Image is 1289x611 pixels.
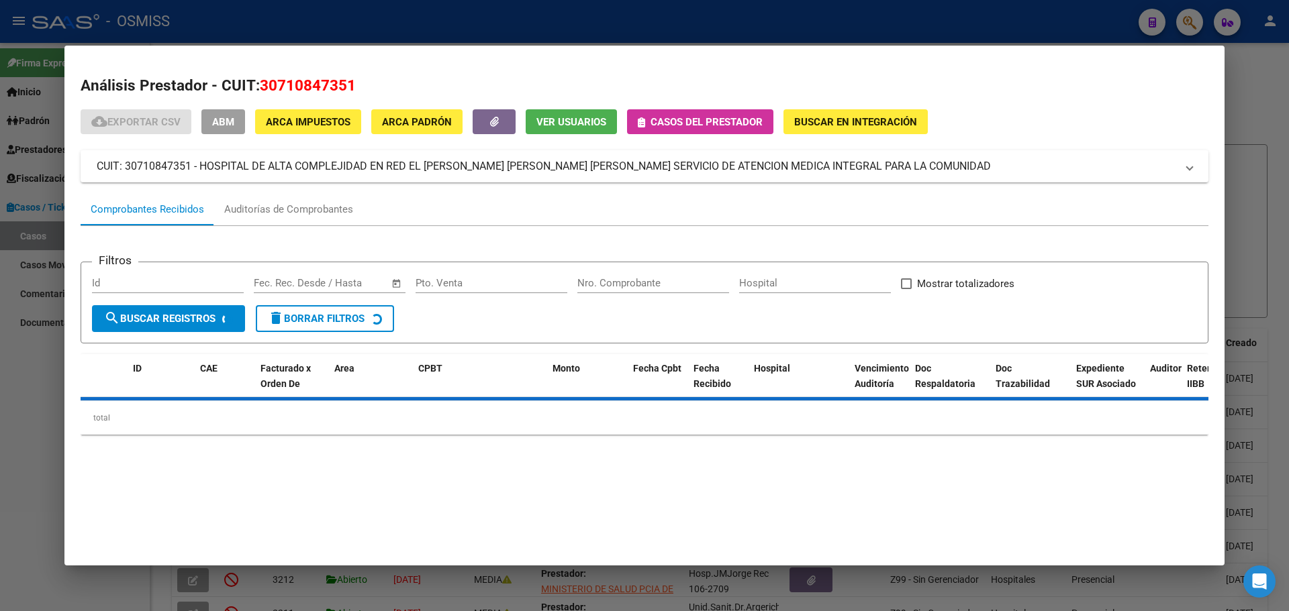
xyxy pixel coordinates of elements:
[1243,565,1276,598] div: Open Intercom Messenger
[855,363,909,389] span: Vencimiento Auditoría
[260,76,356,94] span: 30710847351
[1150,363,1190,374] span: Auditoria
[254,277,308,289] input: Fecha inicio
[268,313,365,325] span: Borrar Filtros
[651,116,763,128] span: Casos del prestador
[81,150,1208,182] mat-expansion-panel-header: CUIT: 30710847351 - HOSPITAL DE ALTA COMPLEJIDAD EN RED EL [PERSON_NAME] [PERSON_NAME] [PERSON_NA...
[268,310,284,326] mat-icon: delete
[990,354,1071,413] datatable-header-cell: Doc Trazabilidad
[910,354,990,413] datatable-header-cell: Doc Respaldatoria
[1182,354,1235,413] datatable-header-cell: Retencion IIBB
[996,363,1050,389] span: Doc Trazabilidad
[688,354,749,413] datatable-header-cell: Fecha Recibido
[260,363,311,389] span: Facturado x Orden De
[266,116,350,128] span: ARCA Impuestos
[783,109,928,134] button: Buscar en Integración
[917,276,1014,292] span: Mostrar totalizadores
[212,116,234,128] span: ABM
[553,363,580,374] span: Monto
[91,202,204,217] div: Comprobantes Recibidos
[255,354,329,413] datatable-header-cell: Facturado x Orden De
[201,109,245,134] button: ABM
[754,363,790,374] span: Hospital
[413,354,547,413] datatable-header-cell: CPBT
[255,109,361,134] button: ARCA Impuestos
[133,363,142,374] span: ID
[92,252,138,269] h3: Filtros
[200,363,218,374] span: CAE
[627,109,773,134] button: Casos del prestador
[92,305,245,332] button: Buscar Registros
[633,363,681,374] span: Fecha Cpbt
[749,354,849,413] datatable-header-cell: Hospital
[128,354,195,413] datatable-header-cell: ID
[256,305,394,332] button: Borrar Filtros
[1187,363,1231,389] span: Retencion IIBB
[371,109,463,134] button: ARCA Padrón
[329,354,413,413] datatable-header-cell: Area
[97,158,1176,174] mat-panel-title: CUIT: 30710847351 - HOSPITAL DE ALTA COMPLEJIDAD EN RED EL [PERSON_NAME] [PERSON_NAME] [PERSON_NA...
[382,116,452,128] span: ARCA Padrón
[536,116,606,128] span: Ver Usuarios
[849,354,910,413] datatable-header-cell: Vencimiento Auditoría
[1076,363,1136,389] span: Expediente SUR Asociado
[418,363,442,374] span: CPBT
[195,354,255,413] datatable-header-cell: CAE
[334,363,354,374] span: Area
[694,363,731,389] span: Fecha Recibido
[104,313,216,325] span: Buscar Registros
[547,354,628,413] datatable-header-cell: Monto
[224,202,353,217] div: Auditorías de Comprobantes
[794,116,917,128] span: Buscar en Integración
[81,401,1208,435] div: total
[628,354,688,413] datatable-header-cell: Fecha Cpbt
[526,109,617,134] button: Ver Usuarios
[81,109,191,134] button: Exportar CSV
[389,276,405,291] button: Open calendar
[1071,354,1145,413] datatable-header-cell: Expediente SUR Asociado
[91,116,181,128] span: Exportar CSV
[915,363,975,389] span: Doc Respaldatoria
[91,113,107,129] mat-icon: cloud_download
[81,74,1208,97] h2: Análisis Prestador - CUIT:
[104,310,120,326] mat-icon: search
[1145,354,1182,413] datatable-header-cell: Auditoria
[320,277,385,289] input: Fecha fin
